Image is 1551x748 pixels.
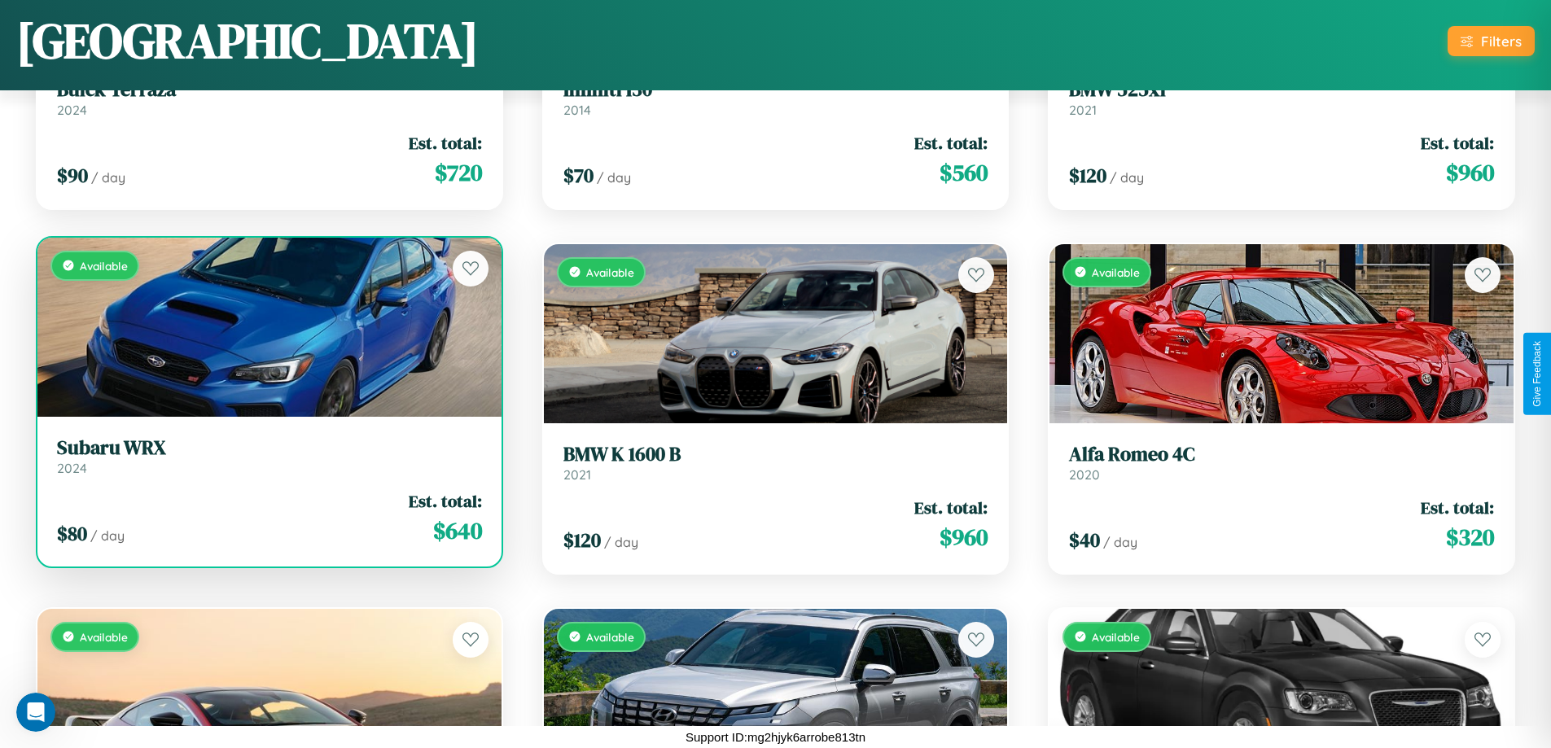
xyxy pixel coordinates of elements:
[57,162,88,189] span: $ 90
[435,156,482,189] span: $ 720
[563,466,591,483] span: 2021
[940,156,988,189] span: $ 560
[16,7,479,74] h1: [GEOGRAPHIC_DATA]
[1069,527,1100,553] span: $ 40
[1069,78,1494,118] a: BMW 525xi2021
[597,169,631,186] span: / day
[1069,78,1494,102] h3: BMW 525xi
[940,521,988,553] span: $ 960
[563,527,601,553] span: $ 120
[409,131,482,155] span: Est. total:
[563,102,591,118] span: 2014
[1069,443,1494,483] a: Alfa Romeo 4C2020
[1531,341,1543,407] div: Give Feedback
[57,436,482,476] a: Subaru WRX2024
[563,162,594,189] span: $ 70
[1110,169,1144,186] span: / day
[433,514,482,547] span: $ 640
[80,259,128,273] span: Available
[409,489,482,513] span: Est. total:
[57,78,482,118] a: Buick Terraza2024
[914,496,988,519] span: Est. total:
[1069,443,1494,466] h3: Alfa Romeo 4C
[1446,156,1494,189] span: $ 960
[914,131,988,155] span: Est. total:
[1092,265,1140,279] span: Available
[57,460,87,476] span: 2024
[563,443,988,466] h3: BMW K 1600 B
[57,520,87,547] span: $ 80
[1092,630,1140,644] span: Available
[604,534,638,550] span: / day
[80,630,128,644] span: Available
[1103,534,1137,550] span: / day
[1421,131,1494,155] span: Est. total:
[57,78,482,102] h3: Buick Terraza
[686,726,865,748] p: Support ID: mg2hjyk6arrobe813tn
[16,693,55,732] iframe: Intercom live chat
[1069,162,1106,189] span: $ 120
[563,78,988,118] a: Infiniti I302014
[57,436,482,460] h3: Subaru WRX
[1446,521,1494,553] span: $ 320
[1448,26,1535,56] button: Filters
[1421,496,1494,519] span: Est. total:
[586,265,634,279] span: Available
[563,78,988,102] h3: Infiniti I30
[1481,33,1522,50] div: Filters
[563,443,988,483] a: BMW K 1600 B2021
[1069,466,1100,483] span: 2020
[57,102,87,118] span: 2024
[1069,102,1097,118] span: 2021
[91,169,125,186] span: / day
[90,527,125,544] span: / day
[586,630,634,644] span: Available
